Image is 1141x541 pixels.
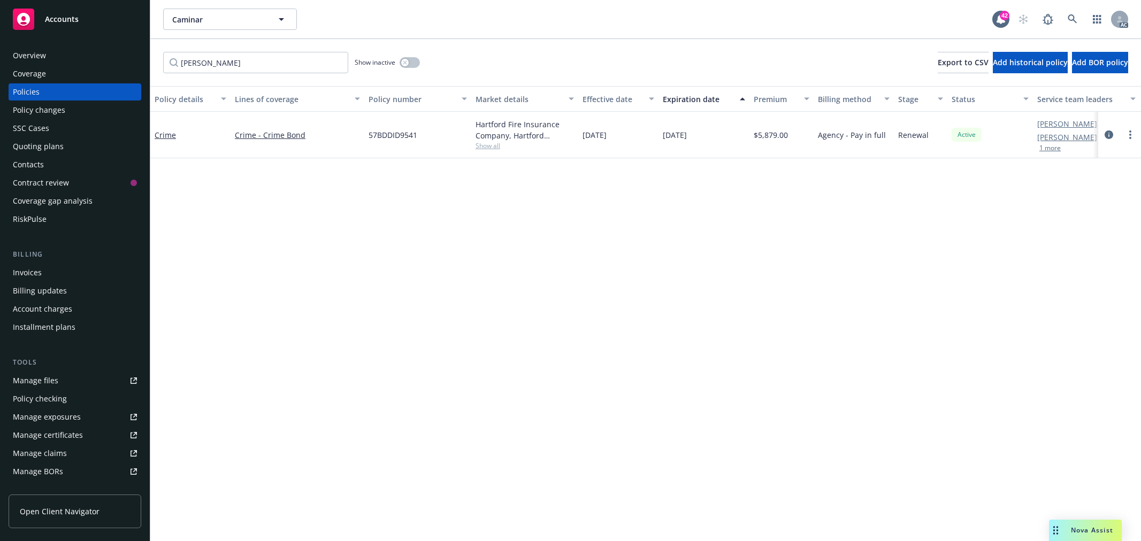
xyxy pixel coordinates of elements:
[9,65,141,82] a: Coverage
[369,129,417,141] span: 57BDDID9541
[13,156,44,173] div: Contacts
[9,390,141,407] a: Policy checking
[13,264,42,281] div: Invoices
[231,86,364,112] button: Lines of coverage
[355,58,395,67] span: Show inactive
[9,138,141,155] a: Quoting plans
[369,94,455,105] div: Policy number
[9,481,141,498] a: Summary of insurance
[163,52,348,73] input: Filter by keyword...
[13,47,46,64] div: Overview
[956,130,977,140] span: Active
[754,94,798,105] div: Premium
[13,408,81,426] div: Manage exposures
[9,156,141,173] a: Contacts
[818,94,878,105] div: Billing method
[1072,57,1128,67] span: Add BOR policy
[13,65,46,82] div: Coverage
[663,94,733,105] div: Expiration date
[9,427,141,444] a: Manage certificates
[9,211,141,228] a: RiskPulse
[9,319,141,336] a: Installment plans
[476,94,562,105] div: Market details
[150,86,231,112] button: Policy details
[947,86,1033,112] button: Status
[1062,9,1083,30] a: Search
[172,14,265,25] span: Caminar
[13,192,93,210] div: Coverage gap analysis
[1013,9,1034,30] a: Start snowing
[9,249,141,260] div: Billing
[13,120,49,137] div: SSC Cases
[235,129,360,141] a: Crime - Crime Bond
[1071,525,1113,535] span: Nova Assist
[1037,118,1097,129] a: [PERSON_NAME]
[163,9,297,30] button: Caminar
[938,57,989,67] span: Export to CSV
[9,463,141,480] a: Manage BORs
[13,102,65,119] div: Policy changes
[578,86,658,112] button: Effective date
[9,174,141,191] a: Contract review
[45,15,79,24] span: Accounts
[13,372,58,389] div: Manage files
[13,138,64,155] div: Quoting plans
[1102,128,1115,141] a: circleInformation
[993,57,1068,67] span: Add historical policy
[938,52,989,73] button: Export to CSV
[9,83,141,101] a: Policies
[754,129,788,141] span: $5,879.00
[1037,94,1124,105] div: Service team leaders
[658,86,749,112] button: Expiration date
[993,52,1068,73] button: Add historical policy
[13,481,94,498] div: Summary of insurance
[476,141,574,150] span: Show all
[818,129,886,141] span: Agency - Pay in full
[9,445,141,462] a: Manage claims
[13,174,69,191] div: Contract review
[13,211,47,228] div: RiskPulse
[13,83,40,101] div: Policies
[13,445,67,462] div: Manage claims
[13,319,75,336] div: Installment plans
[9,120,141,137] a: SSC Cases
[583,129,607,141] span: [DATE]
[898,129,929,141] span: Renewal
[663,129,687,141] span: [DATE]
[1039,145,1061,151] button: 1 more
[1037,9,1059,30] a: Report a Bug
[583,94,642,105] div: Effective date
[1000,11,1009,20] div: 42
[13,300,72,318] div: Account charges
[1037,132,1097,143] a: [PERSON_NAME]
[1086,9,1108,30] a: Switch app
[13,427,83,444] div: Manage certificates
[20,506,99,517] span: Open Client Navigator
[13,390,67,407] div: Policy checking
[1124,128,1137,141] a: more
[1072,52,1128,73] button: Add BOR policy
[476,119,574,141] div: Hartford Fire Insurance Company, Hartford Insurance Group
[1049,520,1062,541] div: Drag to move
[894,86,947,112] button: Stage
[1049,520,1122,541] button: Nova Assist
[13,463,63,480] div: Manage BORs
[471,86,578,112] button: Market details
[9,372,141,389] a: Manage files
[9,192,141,210] a: Coverage gap analysis
[9,357,141,368] div: Tools
[898,94,931,105] div: Stage
[9,102,141,119] a: Policy changes
[814,86,894,112] button: Billing method
[749,86,814,112] button: Premium
[9,264,141,281] a: Invoices
[9,408,141,426] a: Manage exposures
[9,282,141,299] a: Billing updates
[1033,86,1140,112] button: Service team leaders
[235,94,348,105] div: Lines of coverage
[364,86,471,112] button: Policy number
[952,94,1017,105] div: Status
[13,282,67,299] div: Billing updates
[155,94,215,105] div: Policy details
